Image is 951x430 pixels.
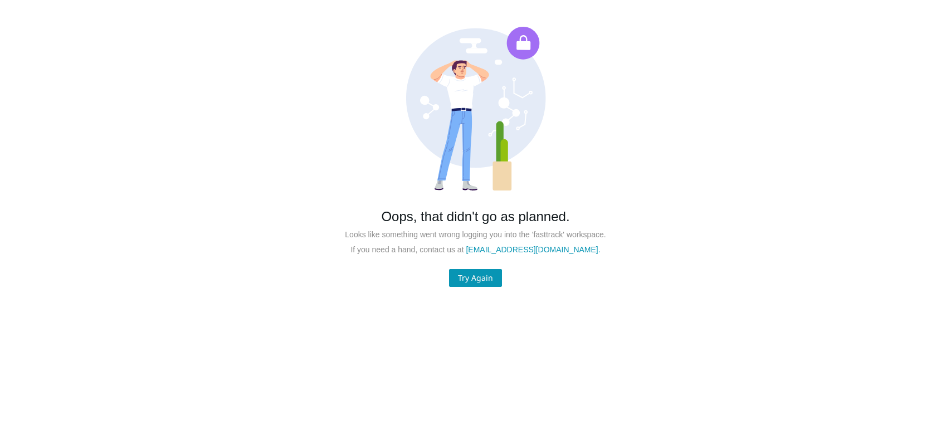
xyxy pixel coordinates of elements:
[18,243,933,256] p: If you need a hand, contact us at
[458,272,493,284] span: Try Again
[449,269,502,287] button: Try Again
[466,245,600,254] a: [EMAIL_ADDRESS][DOMAIN_NAME].
[18,204,933,228] div: Oops, that didn't go as planned.
[18,228,933,241] p: Looks like something went wrong logging you into the 'fasttrack' workspace.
